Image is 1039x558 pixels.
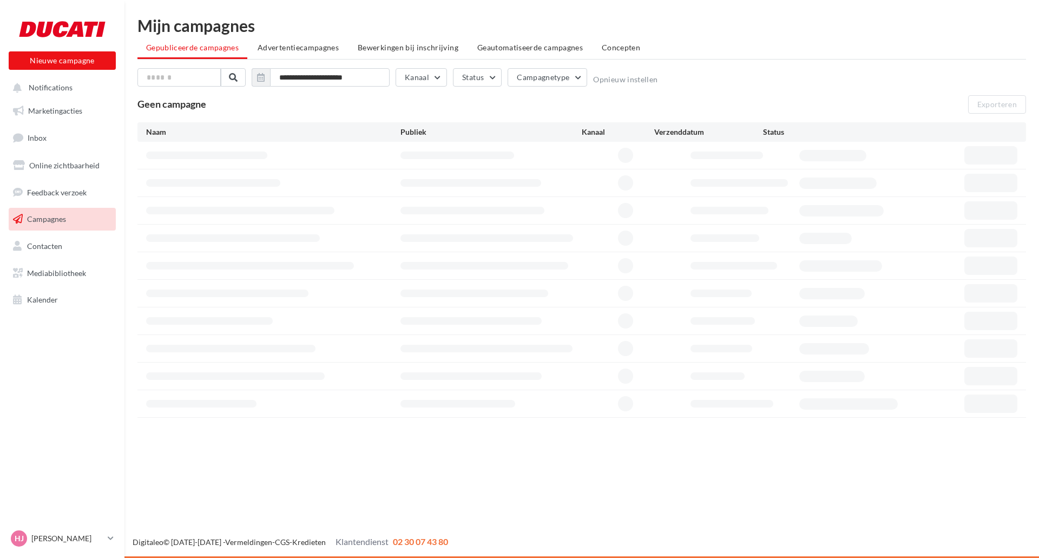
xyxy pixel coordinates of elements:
[453,68,502,87] button: Status
[396,68,447,87] button: Kanaal
[968,95,1027,114] button: Exporteren
[477,43,583,52] span: Geautomatiseerde campagnes
[29,161,100,170] span: Online zichtbaarheid
[15,533,24,544] span: HJ
[29,83,73,93] span: Notifications
[137,98,206,110] span: Geen campagne
[28,133,47,142] span: Inbox
[602,43,640,52] span: Concepten
[133,537,163,547] a: Digitaleo
[582,127,654,137] div: Kanaal
[6,126,118,149] a: Inbox
[6,288,118,311] a: Kalender
[393,536,448,547] span: 02 30 07 43 80
[225,537,272,547] a: Vermeldingen
[146,127,400,137] div: Naam
[358,43,458,52] span: Bewerkingen bij inschrijving
[6,181,118,204] a: Feedback verzoek
[137,17,1026,34] div: Mijn campagnes
[31,533,103,544] p: [PERSON_NAME]
[27,241,62,251] span: Contacten
[763,127,872,137] div: Status
[27,187,87,196] span: Feedback verzoek
[133,537,448,547] span: © [DATE]-[DATE] - - -
[508,68,587,87] button: Campagnetype
[593,75,657,84] button: Opnieuw instellen
[9,528,116,549] a: HJ [PERSON_NAME]
[6,100,118,122] a: Marketingacties
[292,537,326,547] a: Kredieten
[27,295,58,304] span: Kalender
[275,537,290,547] a: CGS
[6,154,118,177] a: Online zichtbaarheid
[336,536,389,547] span: Klantendienst
[258,43,339,52] span: Advertentiecampagnes
[27,268,86,278] span: Mediabibliotheek
[6,262,118,285] a: Mediabibliotheek
[400,127,582,137] div: Publiek
[6,208,118,231] a: Campagnes
[27,214,66,224] span: Campagnes
[9,51,116,70] button: Nieuwe campagne
[654,127,763,137] div: Verzenddatum
[6,235,118,258] a: Contacten
[28,106,82,115] span: Marketingacties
